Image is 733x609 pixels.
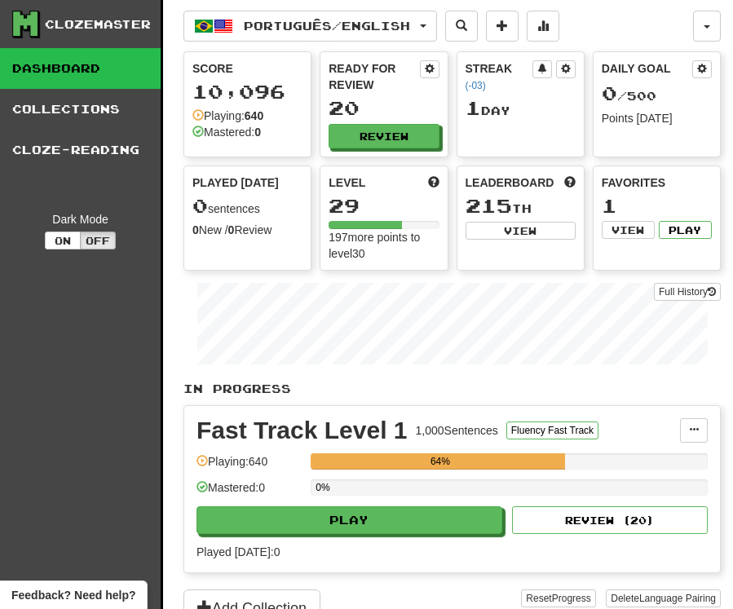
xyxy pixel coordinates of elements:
[196,453,302,480] div: Playing: 640
[602,82,617,104] span: 0
[466,222,576,240] button: View
[466,196,576,217] div: th
[196,479,302,506] div: Mastered: 0
[192,223,199,236] strong: 0
[192,222,302,238] div: New / Review
[329,196,439,216] div: 29
[192,196,302,217] div: sentences
[445,11,478,42] button: Search sentences
[466,80,486,91] a: (-03)
[183,11,437,42] button: Português/English
[11,587,135,603] span: Open feedback widget
[80,232,116,249] button: Off
[196,418,408,443] div: Fast Track Level 1
[329,98,439,118] div: 20
[602,221,655,239] button: View
[244,19,410,33] span: Português / English
[466,174,554,191] span: Leaderboard
[329,124,439,148] button: Review
[466,98,576,119] div: Day
[639,593,716,604] span: Language Pairing
[654,283,721,301] a: Full History
[329,60,419,93] div: Ready for Review
[486,11,519,42] button: Add sentence to collection
[552,593,591,604] span: Progress
[196,506,502,534] button: Play
[192,82,302,102] div: 10,096
[606,589,721,607] button: DeleteLanguage Pairing
[316,453,564,470] div: 64%
[329,174,365,191] span: Level
[602,89,656,103] span: / 500
[466,96,481,119] span: 1
[428,174,439,191] span: Score more points to level up
[228,223,235,236] strong: 0
[192,108,263,124] div: Playing:
[192,124,261,140] div: Mastered:
[416,422,498,439] div: 1,000 Sentences
[602,174,712,191] div: Favorites
[506,421,598,439] button: Fluency Fast Track
[192,194,208,217] span: 0
[196,545,280,558] span: Played [DATE]: 0
[254,126,261,139] strong: 0
[521,589,595,607] button: ResetProgress
[602,196,712,216] div: 1
[192,60,302,77] div: Score
[659,221,712,239] button: Play
[45,16,151,33] div: Clozemaster
[466,60,532,93] div: Streak
[602,60,692,78] div: Daily Goal
[12,211,148,227] div: Dark Mode
[512,506,708,534] button: Review (20)
[466,194,512,217] span: 215
[329,229,439,262] div: 197 more points to level 30
[245,109,263,122] strong: 640
[192,174,279,191] span: Played [DATE]
[527,11,559,42] button: More stats
[602,110,712,126] div: Points [DATE]
[45,232,81,249] button: On
[564,174,576,191] span: This week in points, UTC
[183,381,721,397] p: In Progress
